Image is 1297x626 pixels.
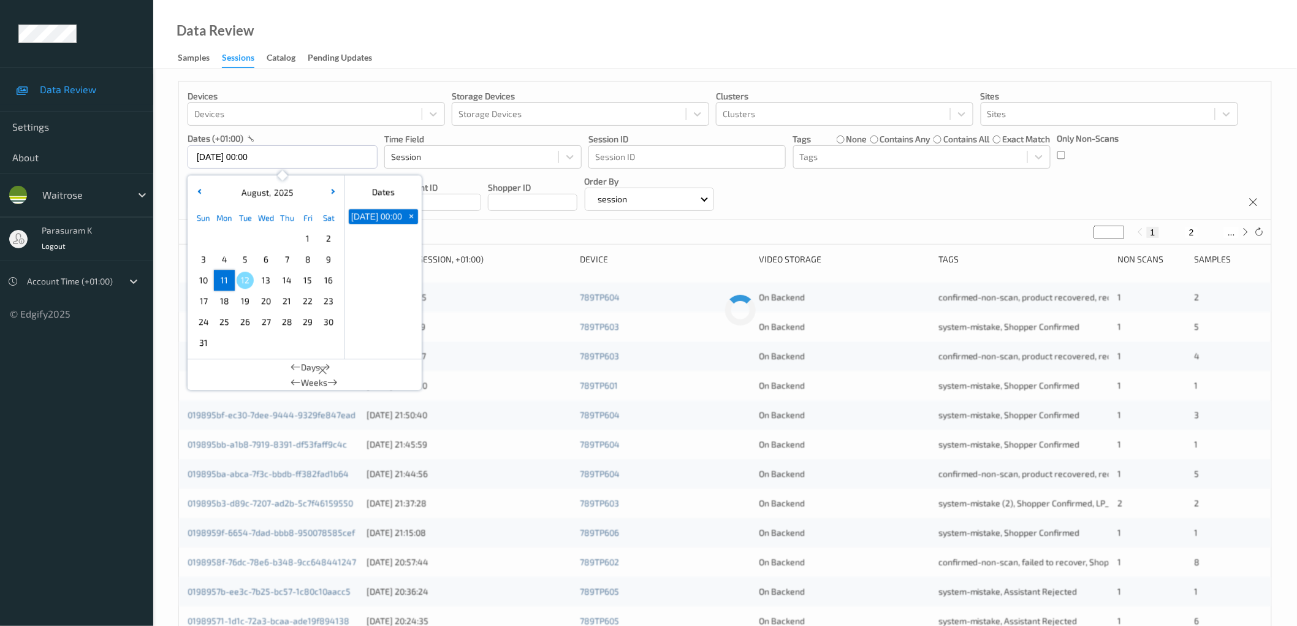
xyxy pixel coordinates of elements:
[297,332,318,353] div: Choose Friday September 05 of 2025
[320,230,337,247] span: 2
[256,228,276,249] div: Choose Wednesday July 30 of 2025
[256,311,276,332] div: Choose Wednesday August 27 of 2025
[1003,133,1051,145] label: exact match
[278,251,295,268] span: 7
[759,438,930,451] div: On Backend
[297,228,318,249] div: Choose Friday August 01 of 2025
[188,557,356,567] a: 0198958f-76dc-78e6-b348-9cc648441247
[214,332,235,353] div: Choose Monday September 01 of 2025
[580,498,619,508] a: 789TP603
[188,468,349,479] a: 019895ba-abca-7f3c-bbdb-ff382fad1b64
[1117,527,1121,538] span: 1
[238,186,294,199] div: ,
[267,52,295,67] div: Catalog
[177,25,254,37] div: Data Review
[320,292,337,310] span: 23
[237,313,254,330] span: 26
[367,527,571,539] div: [DATE] 21:15:08
[188,439,347,449] a: 019895bb-a1b8-7919-8391-df53faff9c4c
[193,207,214,228] div: Sun
[178,52,210,67] div: Samples
[297,291,318,311] div: Choose Friday August 22 of 2025
[1117,321,1121,332] span: 1
[178,50,222,67] a: Samples
[580,253,750,265] div: Device
[405,210,418,223] span: +
[267,50,308,67] a: Catalog
[278,292,295,310] span: 21
[580,321,619,332] a: 789TP603
[1195,253,1263,265] div: Samples
[1224,227,1239,238] button: ...
[214,228,235,249] div: Choose Monday July 28 of 2025
[938,253,1109,265] div: Tags
[235,332,256,353] div: Choose Tuesday September 02 of 2025
[1195,586,1198,597] span: 1
[1117,439,1121,449] span: 1
[1195,468,1200,479] span: 5
[938,439,1080,449] span: system-mistake, Shopper Confirmed
[1117,351,1121,361] span: 1
[276,311,297,332] div: Choose Thursday August 28 of 2025
[938,292,1251,302] span: confirmed-non-scan, product recovered, recovered product, Shopper Confirmed
[235,228,256,249] div: Choose Tuesday July 29 of 2025
[367,321,571,333] div: [DATE] 22:11:09
[938,557,1165,567] span: confirmed-non-scan, failed to recover, Shopper Confirmed
[759,409,930,421] div: On Backend
[1117,292,1121,302] span: 1
[1117,498,1122,508] span: 2
[1195,321,1200,332] span: 5
[320,313,337,330] span: 30
[938,498,1211,508] span: system-mistake (2), Shopper Confirmed, LP_MESSAGE_IGNORED_BUSY
[222,50,267,68] a: Sessions
[222,52,254,68] div: Sessions
[256,207,276,228] div: Wed
[278,272,295,289] span: 14
[188,498,353,508] a: 019895b3-d89c-7207-ad2b-5c7f46159550
[1195,527,1198,538] span: 1
[216,272,233,289] span: 11
[580,616,619,626] a: 789TP605
[276,270,297,291] div: Choose Thursday August 14 of 2025
[759,291,930,303] div: On Backend
[938,527,1080,538] span: system-mistake, Shopper Confirmed
[188,586,351,597] a: 0198957b-ee3c-7b25-bc57-1c80c10aacc5
[759,350,930,362] div: On Backend
[1147,227,1159,238] button: 1
[580,439,620,449] a: 789TP604
[759,253,930,265] div: Video Storage
[938,351,1251,361] span: confirmed-non-scan, product recovered, recovered product, Shopper Confirmed
[938,586,1078,597] span: system-mistake, Assistant Rejected
[257,251,275,268] span: 6
[759,586,930,598] div: On Backend
[580,380,618,391] a: 789TP601
[297,311,318,332] div: Choose Friday August 29 of 2025
[195,313,212,330] span: 24
[1057,132,1119,145] p: Only Non-Scans
[1117,557,1121,567] span: 1
[301,376,327,389] span: Weeks
[237,292,254,310] span: 19
[235,291,256,311] div: Choose Tuesday August 19 of 2025
[193,332,214,353] div: Choose Sunday August 31 of 2025
[235,249,256,270] div: Choose Tuesday August 05 of 2025
[297,249,318,270] div: Choose Friday August 08 of 2025
[367,409,571,421] div: [DATE] 21:50:40
[367,350,571,362] div: [DATE] 21:59:57
[195,292,212,310] span: 17
[256,249,276,270] div: Choose Wednesday August 06 of 2025
[256,332,276,353] div: Choose Wednesday September 03 of 2025
[318,228,339,249] div: Choose Saturday August 02 of 2025
[1195,351,1200,361] span: 4
[301,361,320,373] span: Days
[880,133,930,145] label: contains any
[1195,292,1200,302] span: 2
[1117,616,1121,626] span: 1
[318,249,339,270] div: Choose Saturday August 09 of 2025
[580,468,620,479] a: 789TP604
[216,251,233,268] span: 4
[214,207,235,228] div: Mon
[271,187,294,197] span: 2025
[216,292,233,310] span: 18
[367,556,571,568] div: [DATE] 20:57:44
